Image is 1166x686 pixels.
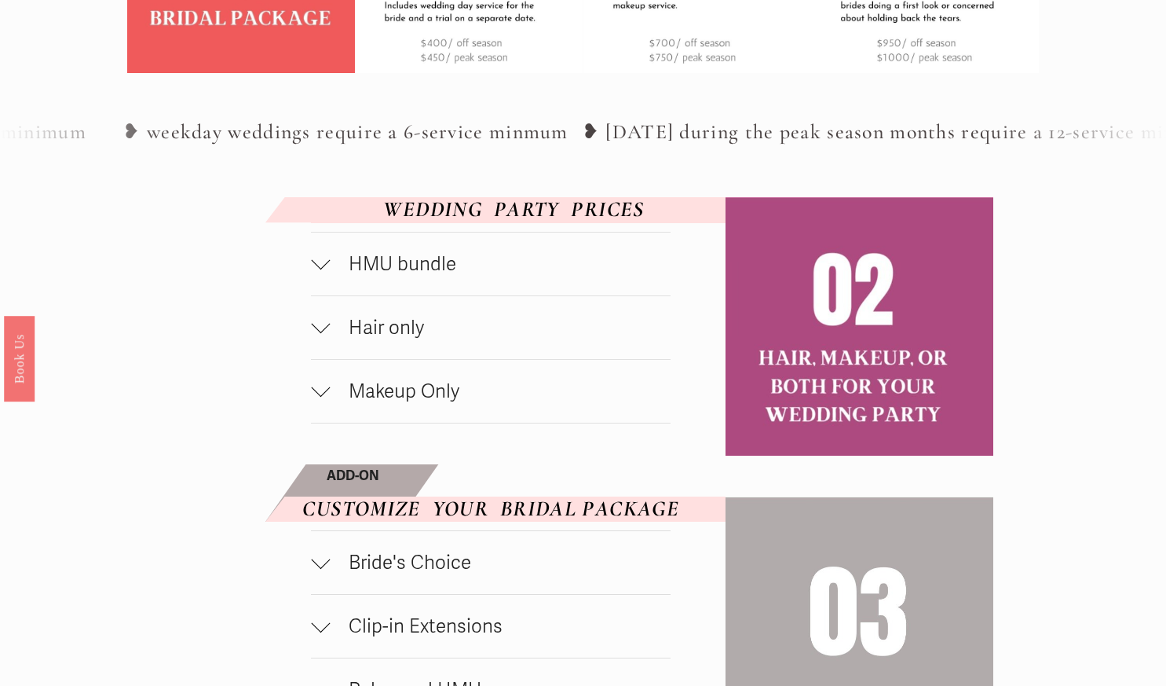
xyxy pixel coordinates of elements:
button: HMU bundle [311,233,671,295]
button: Clip-in Extensions [311,595,671,658]
em: CUSTOMIZE YOUR BRIDAL PACKAGE [302,496,679,522]
span: Clip-in Extensions [330,614,671,638]
tspan: ❥ weekday weddings require a 6-service minmum [122,119,568,145]
span: Bride's Choice [330,551,671,574]
span: HMU bundle [330,252,671,276]
span: Makeup Only [330,380,671,403]
button: Bride's Choice [311,531,671,594]
button: Hair only [311,296,671,359]
strong: ADD-ON [327,468,379,484]
a: Book Us [4,315,35,401]
em: WEDDING PARTY PRICES [383,196,644,222]
button: Makeup Only [311,360,671,423]
span: Hair only [330,316,671,339]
